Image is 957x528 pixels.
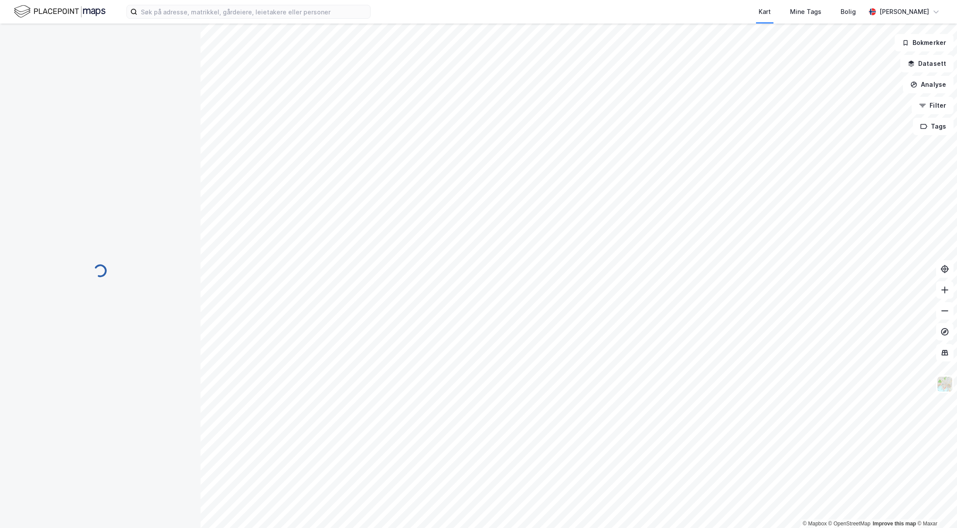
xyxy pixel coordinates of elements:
[759,7,771,17] div: Kart
[841,7,856,17] div: Bolig
[913,486,957,528] iframe: Chat Widget
[828,521,871,527] a: OpenStreetMap
[873,521,916,527] a: Improve this map
[912,97,954,114] button: Filter
[900,55,954,72] button: Datasett
[903,76,954,93] button: Analyse
[913,118,954,135] button: Tags
[937,376,953,392] img: Z
[879,7,929,17] div: [PERSON_NAME]
[913,486,957,528] div: Kontrollprogram for chat
[803,521,827,527] a: Mapbox
[790,7,821,17] div: Mine Tags
[137,5,370,18] input: Søk på adresse, matrikkel, gårdeiere, leietakere eller personer
[93,264,107,278] img: spinner.a6d8c91a73a9ac5275cf975e30b51cfb.svg
[14,4,106,19] img: logo.f888ab2527a4732fd821a326f86c7f29.svg
[895,34,954,51] button: Bokmerker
